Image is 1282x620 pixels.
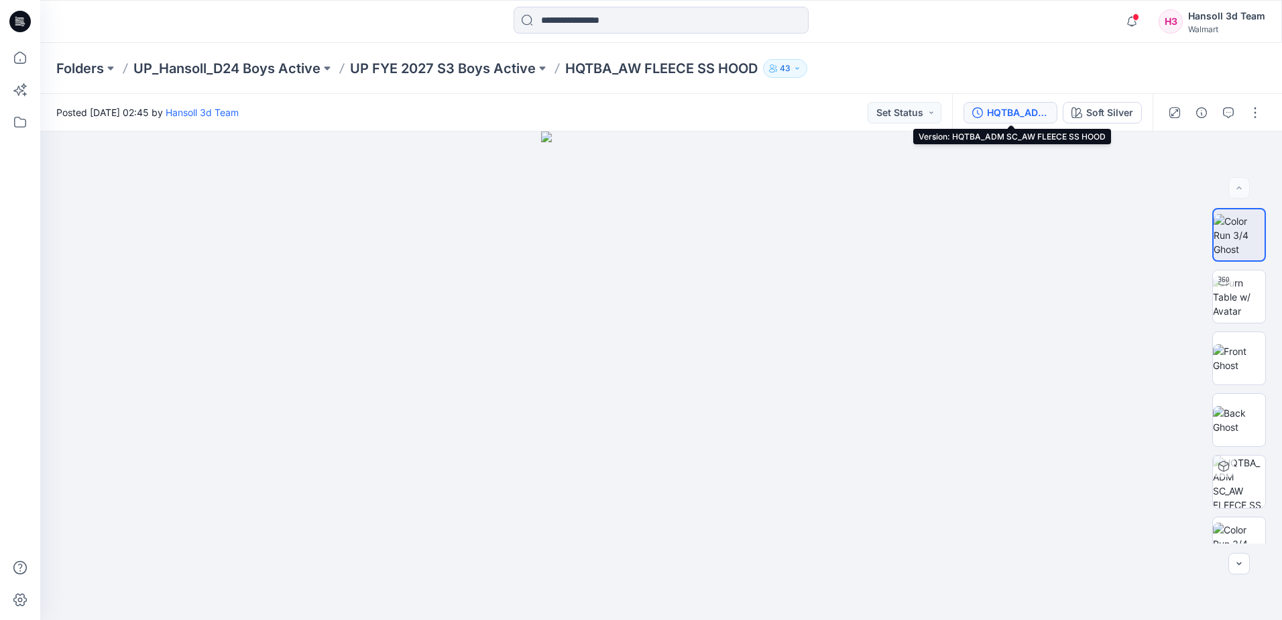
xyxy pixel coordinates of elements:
button: Soft Silver [1063,102,1142,123]
button: Details [1191,102,1212,123]
div: Hansoll 3d Team [1188,8,1265,24]
img: Color Run 3/4 Ghost [1213,523,1265,565]
img: Color Run 3/4 Ghost [1214,214,1265,256]
a: UP FYE 2027 S3 Boys Active [350,59,536,78]
div: Soft Silver [1086,105,1133,120]
img: Back Ghost [1213,406,1265,434]
div: Walmart [1188,24,1265,34]
div: HQTBA_ADM SC_AW FLEECE SS HOOD [987,105,1049,120]
p: 43 [780,61,791,76]
button: HQTBA_ADM SC_AW FLEECE SS HOOD [964,102,1057,123]
button: 43 [763,59,807,78]
a: Folders [56,59,104,78]
img: eyJhbGciOiJIUzI1NiIsImtpZCI6IjAiLCJzbHQiOiJzZXMiLCJ0eXAiOiJKV1QifQ.eyJkYXRhIjp7InR5cGUiOiJzdG9yYW... [541,132,781,620]
a: Hansoll 3d Team [166,107,239,118]
img: Front Ghost [1213,344,1265,372]
p: HQTBA_AW FLEECE SS HOOD [565,59,758,78]
img: Turn Table w/ Avatar [1213,276,1265,318]
img: HQTBA_ADM SC_AW FLEECE SS HOOD Soft Silver [1213,456,1265,508]
a: UP_Hansoll_D24 Boys Active [133,59,320,78]
div: H3 [1159,9,1183,34]
span: Posted [DATE] 02:45 by [56,105,239,119]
